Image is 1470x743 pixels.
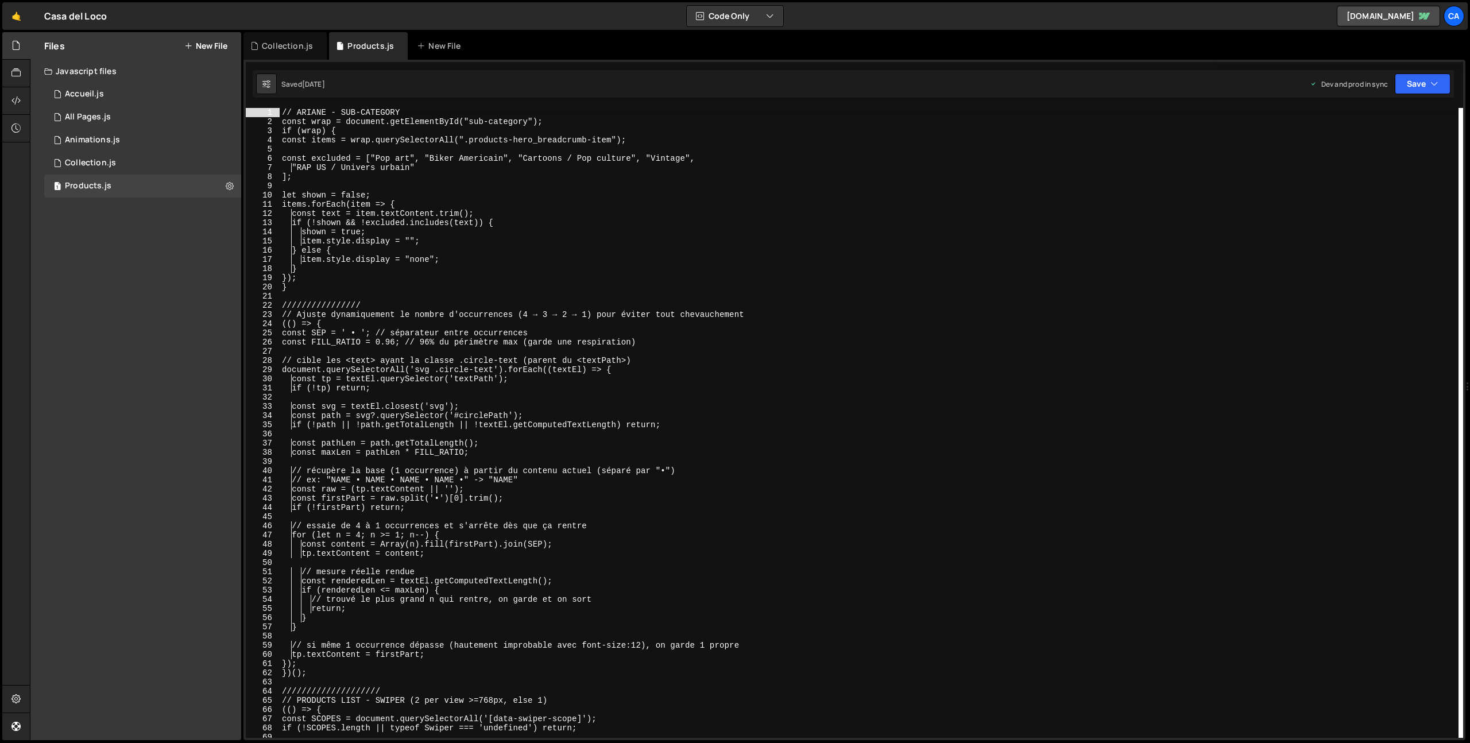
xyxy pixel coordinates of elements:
div: All Pages.js [65,112,111,122]
div: 63 [246,678,280,687]
div: 10 [246,191,280,200]
div: 56 [246,613,280,622]
div: 27 [246,347,280,356]
div: 18 [246,264,280,273]
div: 24 [246,319,280,328]
div: Saved [281,79,325,89]
div: 8 [246,172,280,181]
div: 59 [246,641,280,650]
div: 11 [246,200,280,209]
div: 36 [246,429,280,439]
div: 60 [246,650,280,659]
div: 37 [246,439,280,448]
div: 29 [246,365,280,374]
div: 48 [246,540,280,549]
div: Javascript files [30,60,241,83]
div: 20 [246,283,280,292]
div: 54 [246,595,280,604]
div: 14 [246,227,280,237]
div: 51 [246,567,280,576]
div: 32 [246,393,280,402]
h2: Files [44,40,65,52]
div: 55 [246,604,280,613]
div: 42 [246,485,280,494]
span: 1 [54,183,61,192]
div: 47 [246,531,280,540]
div: 33 [246,402,280,411]
div: 9 [246,181,280,191]
div: 30 [246,374,280,384]
div: 40 [246,466,280,475]
div: 44 [246,503,280,512]
div: 52 [246,576,280,586]
div: 68 [246,723,280,733]
div: Animations.js [65,135,120,145]
a: 🤙 [2,2,30,30]
div: 16791/45882.js [44,106,241,129]
div: 26 [246,338,280,347]
div: Products.js [347,40,394,52]
div: Collection.js [262,40,313,52]
div: New File [417,40,465,52]
div: 35 [246,420,280,429]
div: 67 [246,714,280,723]
div: Dev and prod in sync [1310,79,1388,89]
button: Save [1395,73,1450,94]
div: 50 [246,558,280,567]
div: Products.js [65,181,111,191]
div: Collection.js [65,158,116,168]
div: 34 [246,411,280,420]
div: 16791/45941.js [44,83,241,106]
div: 58 [246,632,280,641]
div: 22 [246,301,280,310]
div: Casa del Loco [44,9,107,23]
div: 12 [246,209,280,218]
div: 15 [246,237,280,246]
div: 41 [246,475,280,485]
div: 65 [246,696,280,705]
div: 57 [246,622,280,632]
div: 16791/46000.js [44,129,241,152]
div: 4 [246,136,280,145]
div: [DATE] [302,79,325,89]
div: 61 [246,659,280,668]
div: 25 [246,328,280,338]
div: 69 [246,733,280,742]
div: 45 [246,512,280,521]
div: 16 [246,246,280,255]
div: 2 [246,117,280,126]
div: 39 [246,457,280,466]
div: 49 [246,549,280,558]
div: 5 [246,145,280,154]
div: 6 [246,154,280,163]
div: 1 [246,108,280,117]
button: Code Only [687,6,783,26]
div: 46 [246,521,280,531]
div: 7 [246,163,280,172]
div: 62 [246,668,280,678]
div: 64 [246,687,280,696]
div: 16791/46302.js [44,175,241,198]
div: 66 [246,705,280,714]
div: 23 [246,310,280,319]
div: 43 [246,494,280,503]
div: 31 [246,384,280,393]
div: 28 [246,356,280,365]
div: 17 [246,255,280,264]
button: New File [184,41,227,51]
div: Accueil.js [65,89,104,99]
div: 21 [246,292,280,301]
div: 16791/46116.js [44,152,241,175]
div: 13 [246,218,280,227]
div: 3 [246,126,280,136]
div: 19 [246,273,280,283]
div: 53 [246,586,280,595]
div: 38 [246,448,280,457]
